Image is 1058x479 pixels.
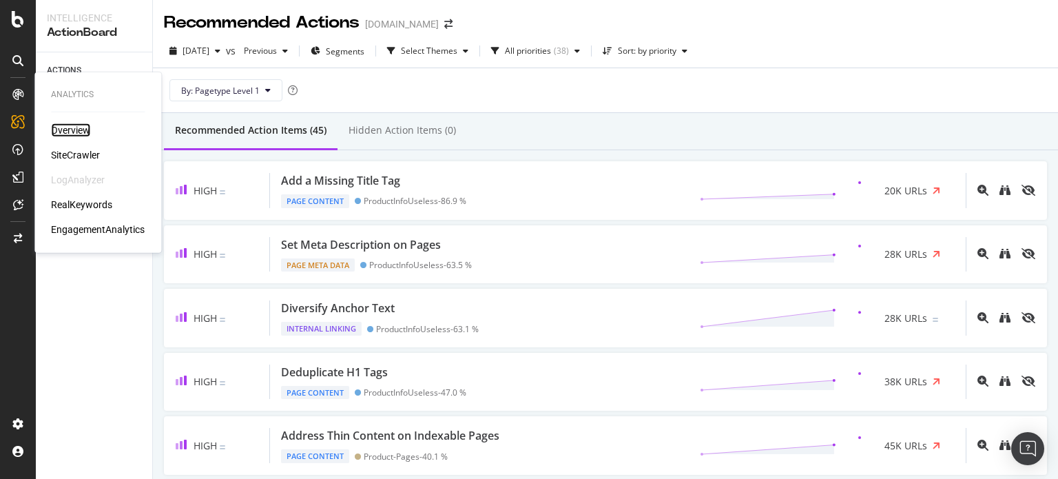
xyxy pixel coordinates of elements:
div: Diversify Anchor Text [281,300,395,316]
img: Equal [220,445,225,449]
div: Page Content [281,386,349,400]
a: RealKeywords [51,198,112,212]
div: Page Content [281,194,349,208]
div: ProductInfoUseless - 47.0 % [364,387,466,398]
div: ACTIONS [47,63,81,78]
button: All priorities(38) [486,40,585,62]
div: ( 38 ) [554,47,569,55]
div: eye-slash [1021,185,1035,196]
div: Page Content [281,449,349,463]
span: 2025 Sep. 12th [183,45,209,57]
div: Product-Pages - 40.1 % [364,451,448,462]
span: High [194,375,217,388]
div: magnifying-glass-plus [977,248,988,259]
span: High [194,439,217,452]
span: High [194,184,217,197]
span: 45K URLs [884,439,927,453]
div: magnifying-glass-plus [977,440,988,451]
span: 28K URLs [884,247,927,261]
div: Recommended Actions [164,11,360,34]
a: binoculars [999,184,1010,197]
div: Hidden Action Items (0) [349,123,456,137]
span: Previous [238,45,277,57]
div: magnifying-glass-plus [977,312,988,323]
a: binoculars [999,439,1010,452]
div: arrow-right-arrow-left [444,19,453,29]
img: Equal [220,190,225,194]
span: 20K URLs [884,184,927,198]
img: Equal [220,381,225,385]
div: Page Meta Data [281,258,355,272]
div: Add a Missing Title Tag [281,173,400,189]
div: magnifying-glass-plus [977,376,988,387]
div: magnifying-glass-plus [977,185,988,196]
button: By: Pagetype Level 1 [169,79,282,101]
div: binoculars [999,248,1010,259]
button: [DATE] [164,40,226,62]
button: Sort: by priority [597,40,693,62]
button: Select Themes [382,40,474,62]
div: eye-slash [1021,376,1035,387]
div: Deduplicate H1 Tags [281,365,388,380]
div: Recommended Action Items (45) [175,123,326,137]
div: Select Themes [401,47,457,55]
span: High [194,312,217,325]
img: Equal [933,318,938,322]
div: binoculars [999,312,1010,323]
div: LogAnalyzer [51,173,105,187]
a: binoculars [999,247,1010,261]
div: Set Meta Description on Pages [281,237,441,253]
img: Equal [220,318,225,322]
div: All priorities [505,47,551,55]
div: ProductInfoUseless - 63.1 % [376,324,479,334]
a: Overview [51,123,90,137]
span: By: Pagetype Level 1 [181,85,260,96]
button: Previous [238,40,293,62]
a: SiteCrawler [51,148,100,162]
img: Equal [220,254,225,258]
div: Analytics [51,89,145,101]
div: Address Thin Content on Indexable Pages [281,428,499,444]
button: Segments [305,40,370,62]
div: eye-slash [1021,312,1035,323]
div: binoculars [999,376,1010,387]
div: Sort: by priority [618,47,676,55]
div: Open Intercom Messenger [1011,432,1044,465]
span: vs [226,44,238,58]
div: binoculars [999,440,1010,451]
a: ACTIONS [47,63,143,78]
a: binoculars [999,312,1010,325]
span: 28K URLs [884,312,927,325]
div: ActionBoard [47,25,141,41]
div: eye-slash [1021,248,1035,259]
span: Segments [326,45,364,57]
div: [DOMAIN_NAME] [365,17,439,31]
div: Intelligence [47,11,141,25]
div: ProductInfoUseless - 86.9 % [364,196,466,206]
div: binoculars [999,185,1010,196]
span: 38K URLs [884,375,927,389]
a: EngagementAnalytics [51,223,145,236]
div: ProductInfoUseless - 63.5 % [369,260,472,270]
span: High [194,247,217,261]
div: Internal Linking [281,322,362,336]
a: binoculars [999,375,1010,388]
